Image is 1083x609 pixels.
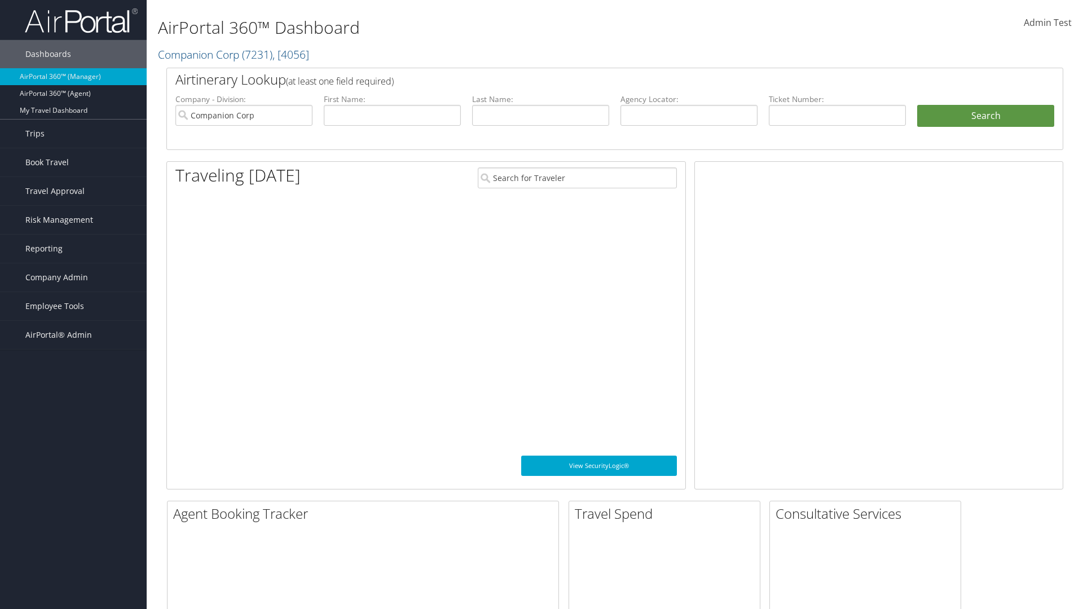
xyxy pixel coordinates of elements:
label: First Name: [324,94,461,105]
span: AirPortal® Admin [25,321,92,349]
span: Employee Tools [25,292,84,320]
span: Company Admin [25,263,88,292]
label: Agency Locator: [620,94,758,105]
a: Admin Test [1024,6,1072,41]
span: Travel Approval [25,177,85,205]
img: airportal-logo.png [25,7,138,34]
span: Trips [25,120,45,148]
label: Company - Division: [175,94,312,105]
h2: Consultative Services [776,504,961,523]
h1: AirPortal 360™ Dashboard [158,16,767,39]
h2: Airtinerary Lookup [175,70,980,89]
input: Search for Traveler [478,167,677,188]
a: View SecurityLogic® [521,456,677,476]
a: Companion Corp [158,47,309,62]
label: Ticket Number: [769,94,906,105]
button: Search [917,105,1054,127]
span: Risk Management [25,206,93,234]
label: Last Name: [472,94,609,105]
span: ( 7231 ) [242,47,272,62]
span: Book Travel [25,148,69,176]
span: (at least one field required) [286,75,394,87]
span: , [ 4056 ] [272,47,309,62]
span: Reporting [25,235,63,263]
span: Admin Test [1024,16,1072,29]
h2: Agent Booking Tracker [173,504,558,523]
h2: Travel Spend [575,504,760,523]
h1: Traveling [DATE] [175,164,301,187]
span: Dashboards [25,40,71,68]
